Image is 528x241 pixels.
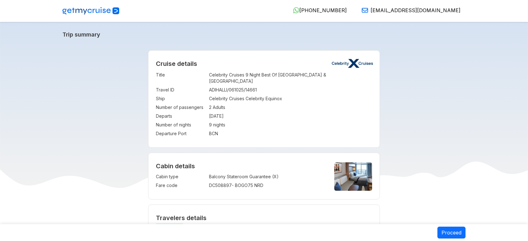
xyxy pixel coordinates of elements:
img: Email [362,7,368,13]
h4: Cabin details [156,162,372,170]
td: : [206,103,209,112]
td: Balcony Stateroom Guarantee (X) [209,172,324,181]
img: WhatsApp [293,7,299,13]
span: [EMAIL_ADDRESS][DOMAIN_NAME] [371,7,461,13]
button: Proceed [437,227,466,239]
td: Number of passengers [156,103,206,112]
td: 9 nights [209,120,372,129]
td: Ship [156,94,206,103]
td: : [206,181,209,190]
td: : [206,172,209,181]
a: [PHONE_NUMBER] [288,7,347,13]
td: Title [156,71,206,86]
td: : [206,120,209,129]
td: Travel ID [156,86,206,94]
td: Departure Port [156,129,206,138]
td: Cabin type [156,172,206,181]
span: IMPORTANT [156,223,183,230]
td: : [206,94,209,103]
td: Number of nights [156,120,206,129]
h2: Cruise details [156,60,372,67]
td: : [206,112,209,120]
td: : [206,86,209,94]
td: 2 Adults [209,103,372,112]
a: [EMAIL_ADDRESS][DOMAIN_NAME] [357,7,461,13]
h2: Travelers details [156,214,372,222]
a: Trip summary [62,31,466,38]
td: Departs [156,112,206,120]
td: BCN [209,129,372,138]
td: ADIHALLI/061025/14661 [209,86,372,94]
td: Fare code [156,181,206,190]
p: Name must match passport exactly. Mismatch may lead to denied boarding. [156,223,372,231]
td: Celebrity Cruises Celebrity Equinox [209,94,372,103]
td: : [206,129,209,138]
td: : [206,71,209,86]
td: Celebrity Cruises 9 Night Best Of [GEOGRAPHIC_DATA] & [GEOGRAPHIC_DATA] [209,71,372,86]
td: [DATE] [209,112,372,120]
span: [PHONE_NUMBER] [299,7,347,13]
div: DC508897 - BOGO75 NRD [209,182,324,189]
